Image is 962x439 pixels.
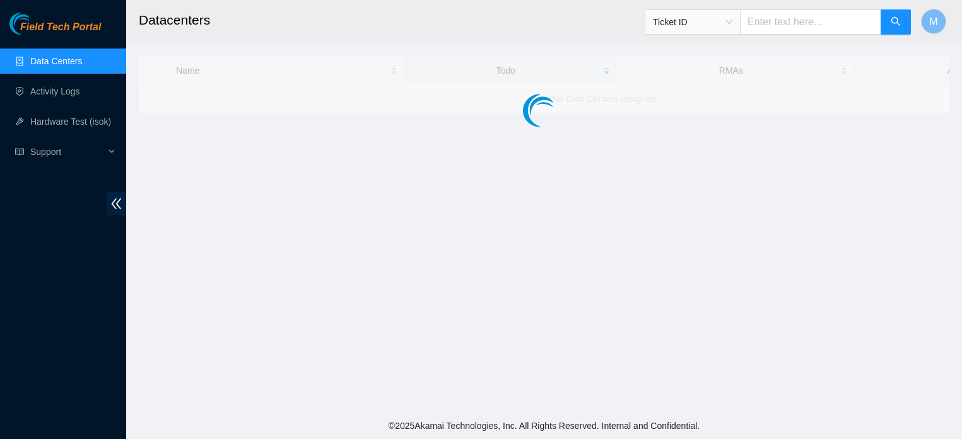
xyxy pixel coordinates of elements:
[107,192,126,215] span: double-left
[126,413,962,439] footer: © 2025 Akamai Technologies, Inc. All Rights Reserved. Internal and Confidential.
[30,56,82,66] a: Data Centers
[881,9,911,35] button: search
[929,14,937,30] span: M
[30,86,80,96] a: Activity Logs
[921,9,946,34] button: M
[891,16,901,28] span: search
[9,13,64,35] img: Akamai Technologies
[30,117,111,127] a: Hardware Test (isok)
[15,147,24,156] span: read
[740,9,881,35] input: Enter text here...
[30,139,105,164] span: Support
[9,23,101,39] a: Akamai TechnologiesField Tech Portal
[20,21,101,33] span: Field Tech Portal
[653,13,732,31] span: Ticket ID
